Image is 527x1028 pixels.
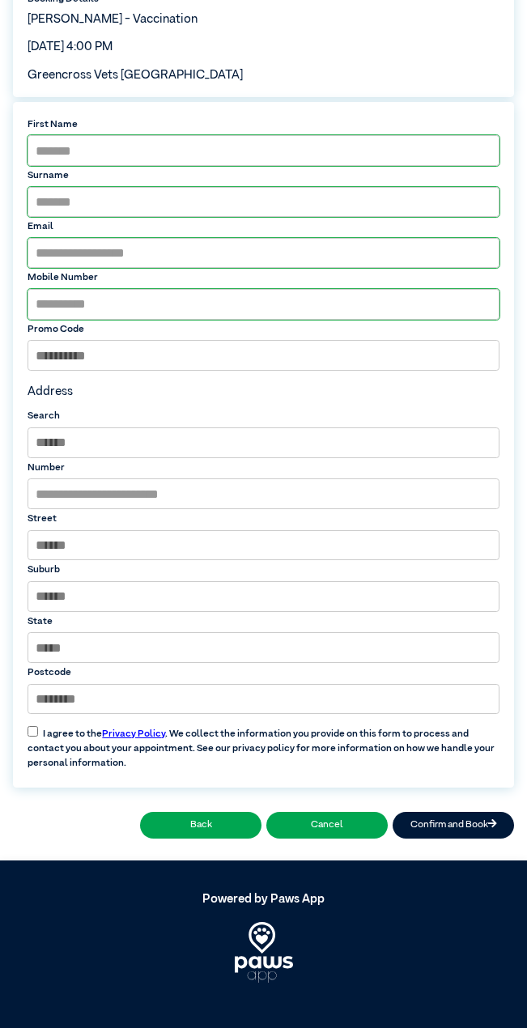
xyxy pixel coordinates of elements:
label: Email [28,219,499,234]
h4: Address [28,384,499,399]
button: Back [140,812,261,839]
label: Suburb [28,563,499,577]
img: PawsApp [235,922,293,983]
label: Search [28,409,499,423]
label: Postcode [28,665,499,680]
span: [DATE] 4:00 PM [28,40,113,53]
label: Number [28,461,499,475]
label: First Name [28,117,499,132]
button: Confirm and Book [393,812,514,839]
label: Street [28,512,499,526]
label: Mobile Number [28,270,499,285]
h5: Powered by Paws App [13,892,515,907]
label: State [28,614,499,629]
span: Greencross Vets [GEOGRAPHIC_DATA] [28,69,243,81]
label: Promo Code [28,322,499,337]
span: [PERSON_NAME] - Vaccination [28,13,198,25]
button: Cancel [266,812,388,839]
input: I agree to thePrivacy Policy. We collect the information you provide on this form to process and ... [28,726,38,737]
input: Search by Suburb [28,427,499,458]
label: I agree to the . We collect the information you provide on this form to process and contact you a... [20,716,506,771]
a: Privacy Policy [102,729,165,739]
label: Surname [28,168,499,183]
